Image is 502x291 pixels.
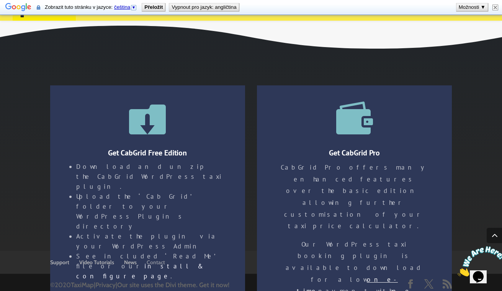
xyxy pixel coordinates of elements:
[3,3,51,33] img: Chat attention grabber
[50,259,69,266] a: Support
[108,148,187,158] span: Get CabGrid Free Edition
[117,281,229,289] a: Our site uses the Divi theme. Get it now!
[336,100,373,137] a: 
[37,5,40,10] img: Obsah této zabezpečené stránky bude pomocí zabezpečeného připojení odeslán Googlu k překladu.
[114,4,137,10] a: čeština
[276,162,432,239] p: CabGrid Pro offers many enhanced features over the basic edition allowing further customisation o...
[169,3,239,11] button: Vypnout pro jazyk: angličtina
[114,4,130,10] span: čeština
[455,243,502,280] iframe: chat widget
[124,259,137,266] a: News
[329,148,380,158] a: Get CabGrid Pro
[95,281,116,289] a: Privacy
[492,5,498,10] img: Zavřít
[76,231,226,251] li: Activate the plugin via your WordPress Admin
[129,100,166,137] span: 
[456,3,488,11] button: Možnosti ▼
[45,4,139,10] span: Zobrazit tuto stránku v jazyce:
[142,3,165,11] button: Přeložit
[147,259,165,266] a: Contact
[76,191,226,231] li: Upload the ‘Cab Grid’ folder to your WordPress Plugins directory
[5,2,31,13] img: Google Překladač
[79,259,114,266] a: Video Tutorials
[71,281,94,289] a: TaxiMap
[76,162,226,191] li: Download and unzip the CabGrid WordPress taxi plugin.
[144,4,163,10] b: Přeložit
